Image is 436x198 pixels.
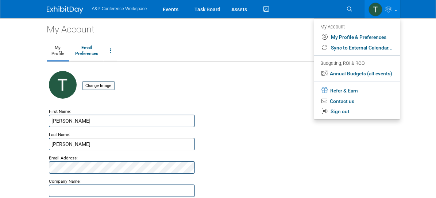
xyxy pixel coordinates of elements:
span: A&P Conference Workspace [92,6,147,11]
img: ExhibitDay [47,6,83,13]
small: Company Name: [49,179,81,184]
a: MyProfile [47,42,69,60]
div: My Account [47,18,390,36]
a: My Profile & Preferences [314,32,400,43]
a: Refer & Earn [314,85,400,96]
a: Contact us [314,96,400,107]
small: First Name: [49,109,71,114]
div: My Account [320,22,393,31]
div: Budgeting, ROI & ROO [320,60,393,67]
a: Sign out [314,106,400,117]
small: Email Address: [49,155,78,161]
img: Taylor Thompson [369,3,382,16]
img: T.jpg [49,71,77,99]
a: EmailPreferences [70,42,103,60]
a: Annual Budgets (all events) [314,68,400,79]
a: Sync to External Calendar... [314,43,400,53]
small: Last Name: [49,132,70,137]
